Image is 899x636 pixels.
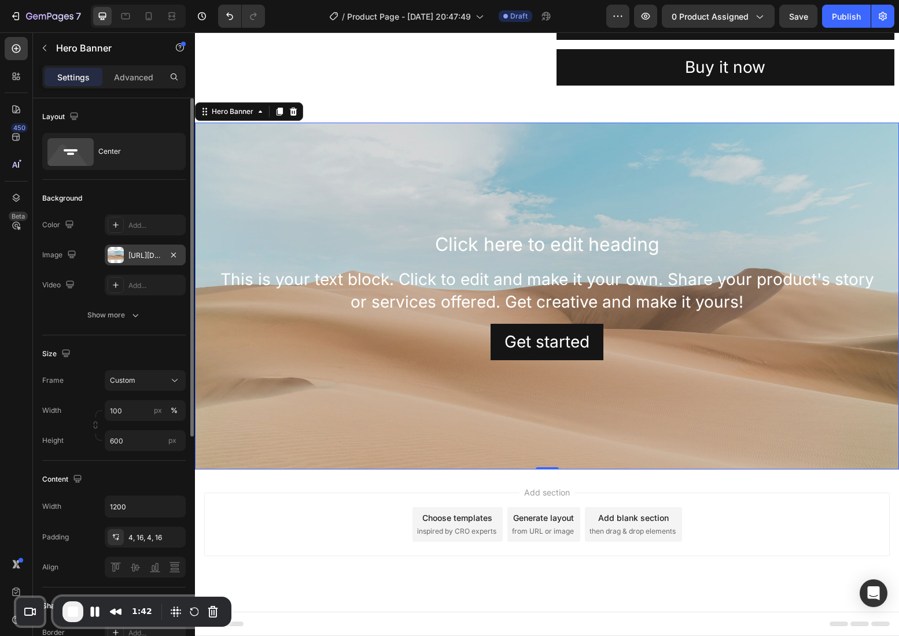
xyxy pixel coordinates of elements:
[403,479,474,491] div: Add blank section
[789,12,808,21] span: Save
[56,41,154,55] p: Hero Banner
[105,430,186,451] input: px
[860,579,887,607] div: Open Intercom Messenger
[105,400,186,421] input: px%
[42,405,61,416] label: Width
[195,32,899,636] iframe: Design area
[42,346,73,362] div: Size
[42,109,81,125] div: Layout
[227,479,297,491] div: Choose templates
[11,123,28,132] div: 450
[42,562,58,572] div: Align
[128,250,162,261] div: [URL][DOMAIN_NAME]
[76,9,81,23] p: 7
[105,496,185,517] input: Auto
[779,5,817,28] button: Save
[317,494,379,504] span: from URL or image
[14,74,61,84] div: Hero Banner
[662,5,775,28] button: 0 product assigned
[42,375,64,386] label: Frame
[510,11,528,21] span: Draft
[87,309,141,321] div: Show more
[105,370,186,391] button: Custom
[154,405,162,416] div: px
[42,472,84,487] div: Content
[832,10,861,23] div: Publish
[218,5,265,28] div: Undo/Redo
[167,404,181,417] button: px
[128,220,183,231] div: Add...
[342,10,345,23] span: /
[110,375,135,386] span: Custom
[310,298,395,321] div: Get started
[222,494,301,504] span: inspired by CRO experts
[42,247,79,263] div: Image
[672,10,749,23] span: 0 product assigned
[347,10,471,23] span: Product Page - [DATE] 20:47:49
[151,404,165,417] button: %
[5,5,86,28] button: 7
[318,479,379,491] div: Generate layout
[42,278,77,293] div: Video
[42,501,61,512] div: Width
[9,212,28,221] div: Beta
[171,405,178,416] div: %
[128,280,183,291] div: Add...
[42,193,82,204] div: Background
[114,71,153,83] p: Advanced
[128,533,183,543] div: 4, 16, 4, 16
[42,532,69,542] div: Padding
[168,436,176,445] span: px
[42,435,64,446] label: Height
[325,454,380,466] span: Add section
[822,5,871,28] button: Publish
[395,494,481,504] span: then drag & drop elements
[42,305,186,326] button: Show more
[98,138,169,165] div: Center
[296,291,408,328] button: Get started
[57,71,90,83] p: Settings
[42,217,76,233] div: Color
